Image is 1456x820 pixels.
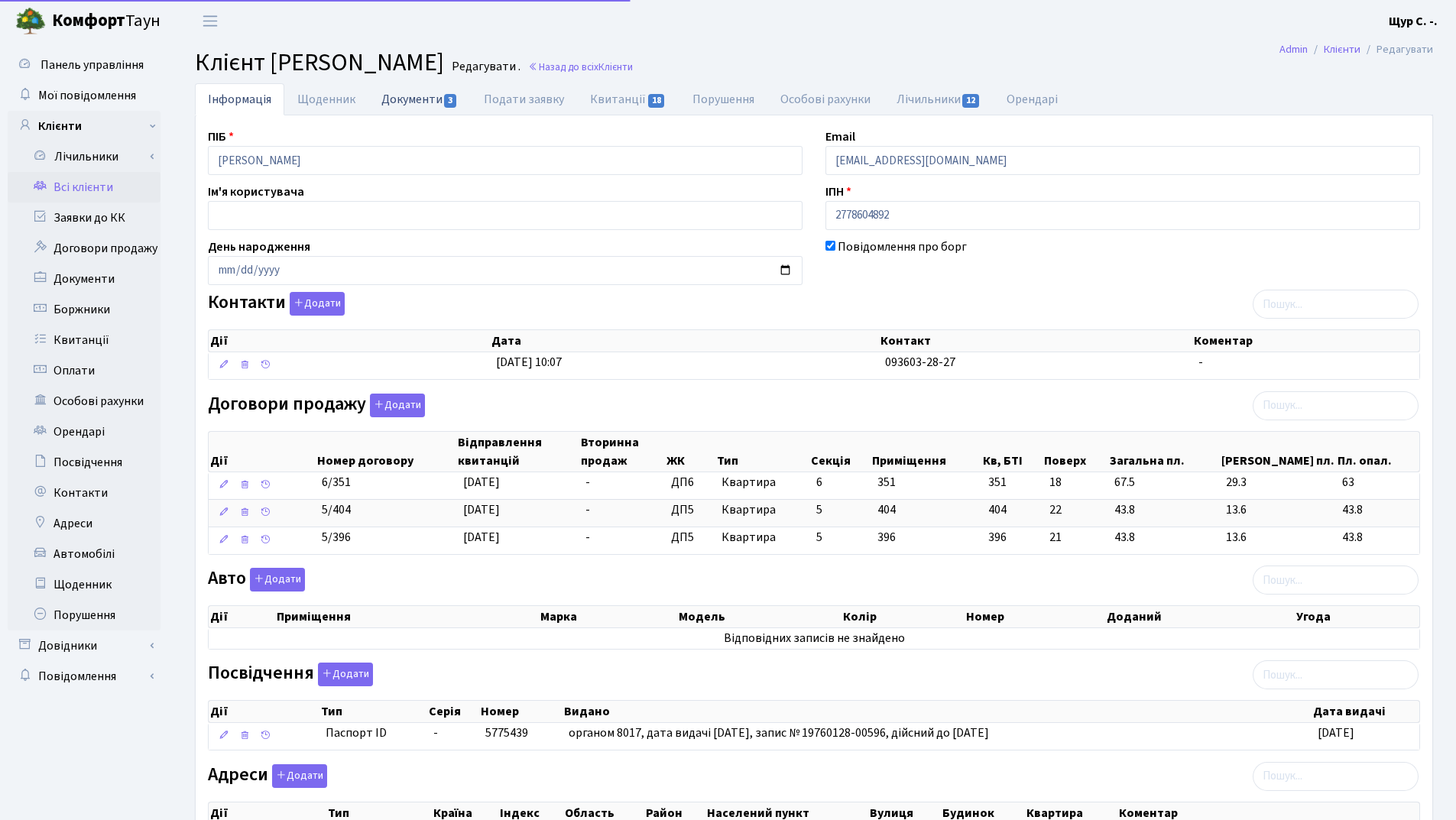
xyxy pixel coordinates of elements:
span: 404 [988,501,1037,519]
span: 404 [877,501,896,518]
span: 43.8 [1114,501,1214,519]
span: 63 [1342,474,1413,491]
th: Секція [809,432,871,472]
a: Порушення [679,83,767,115]
input: Пошук... [1253,290,1419,319]
span: 5 [816,529,822,546]
span: Квартира [722,529,804,546]
a: Щур С. -. [1389,12,1438,31]
a: Додати [286,290,345,316]
a: Документи [368,83,471,115]
th: Коментар [1192,330,1419,352]
label: Email [825,128,855,146]
th: Загальна пл. [1108,432,1221,472]
a: Боржники [8,294,161,325]
span: 21 [1049,529,1103,546]
th: Тип [319,701,428,722]
span: 18 [1049,474,1103,491]
a: Лічильники [884,83,994,115]
th: Серія [427,701,479,722]
span: Квартира [722,501,804,519]
label: ІПН [825,183,851,201]
span: 093603-28-27 [885,354,955,371]
a: Орендарі [994,83,1071,115]
a: Додати [246,566,305,592]
a: Подати заявку [471,83,577,115]
span: 18 [648,94,665,108]
a: Довідники [8,630,161,661]
th: Номер [479,701,563,722]
a: Назад до всіхКлієнти [528,60,633,74]
span: 5775439 [485,724,528,741]
button: Адреси [272,764,327,788]
th: Пл. опал. [1336,432,1419,472]
span: Таун [52,8,161,34]
span: - [585,529,590,546]
span: 5/404 [322,501,351,518]
input: Пошук... [1253,391,1419,420]
span: Клієнти [598,60,633,74]
span: [DATE] [463,501,500,518]
th: Тип [715,432,809,472]
th: Номер [965,606,1105,627]
input: Пошук... [1253,566,1419,595]
button: Договори продажу [370,394,425,417]
span: - [433,724,438,741]
a: Квитанції [8,325,161,355]
span: Клієнт [PERSON_NAME] [195,45,444,80]
span: 351 [988,474,1037,491]
label: Контакти [208,292,345,316]
th: Дії [209,432,316,472]
th: Дата видачі [1312,701,1419,722]
a: Інформація [195,83,284,115]
span: [DATE] [463,474,500,491]
span: Мої повідомлення [38,87,136,104]
a: Порушення [8,600,161,630]
a: Клієнти [1324,41,1360,57]
input: Пошук... [1253,660,1419,689]
a: Мої повідомлення [8,80,161,111]
span: 43.8 [1114,529,1214,546]
a: Лічильники [18,141,161,172]
span: 351 [877,474,896,491]
a: Щоденник [8,569,161,600]
button: Переключити навігацію [191,8,229,34]
label: Договори продажу [208,394,425,417]
span: 5/396 [322,529,351,546]
span: Паспорт ID [326,724,422,742]
span: 6/351 [322,474,351,491]
span: Панель управління [41,57,144,73]
th: Відправлення квитанцій [456,432,579,472]
th: Колір [841,606,965,627]
a: Панель управління [8,50,161,80]
a: Додати [314,660,373,687]
th: ЖК [665,432,715,472]
th: [PERSON_NAME] пл. [1220,432,1336,472]
label: Ім'я користувача [208,183,304,201]
a: Всі клієнти [8,172,161,203]
span: [DATE] [1318,724,1354,741]
td: Відповідних записів не знайдено [209,628,1419,649]
span: 396 [877,529,896,546]
th: Угода [1295,606,1419,627]
span: ДП5 [671,501,709,519]
label: Посвідчення [208,663,373,686]
a: Квитанції [577,83,679,115]
span: ДП6 [671,474,709,491]
th: Приміщення [275,606,540,627]
label: Повідомлення про борг [838,238,967,256]
a: Контакти [8,478,161,508]
li: Редагувати [1360,41,1433,58]
span: 22 [1049,501,1103,519]
a: Повідомлення [8,661,161,692]
a: Документи [8,264,161,294]
span: [DATE] [463,529,500,546]
th: Дата [490,330,879,352]
a: Автомобілі [8,539,161,569]
span: Квартира [722,474,804,491]
label: Авто [208,568,305,592]
span: 43.8 [1342,529,1413,546]
a: Посвідчення [8,447,161,478]
input: Пошук... [1253,762,1419,791]
nav: breadcrumb [1257,34,1456,66]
